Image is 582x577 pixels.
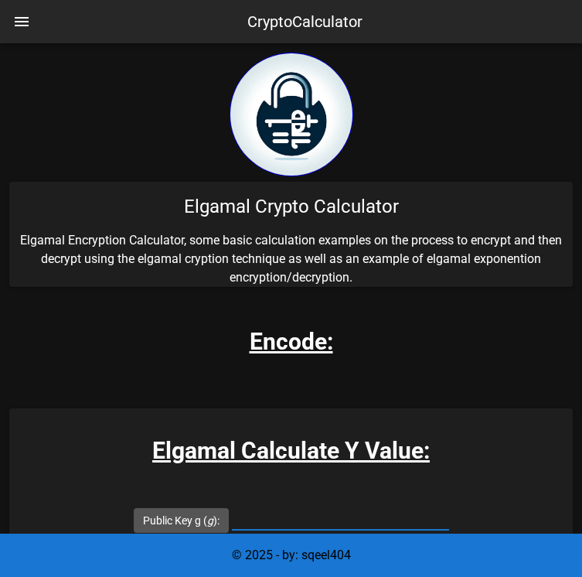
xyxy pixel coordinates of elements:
[230,165,353,179] a: home
[143,513,220,528] label: Public Key g ( ):
[207,514,213,527] i: g
[9,433,573,468] h3: Elgamal Calculate Y Value:
[9,182,573,231] div: Elgamal Crypto Calculator
[9,231,573,287] p: Elgamal Encryption Calculator, some basic calculation examples on the process to encrypt and then...
[3,3,40,40] button: nav-menu-toggle
[230,53,353,176] img: encryption logo
[250,324,333,359] h3: Encode:
[232,548,351,562] span: © 2025 - by: sqeel404
[247,10,362,33] div: CryptoCalculator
